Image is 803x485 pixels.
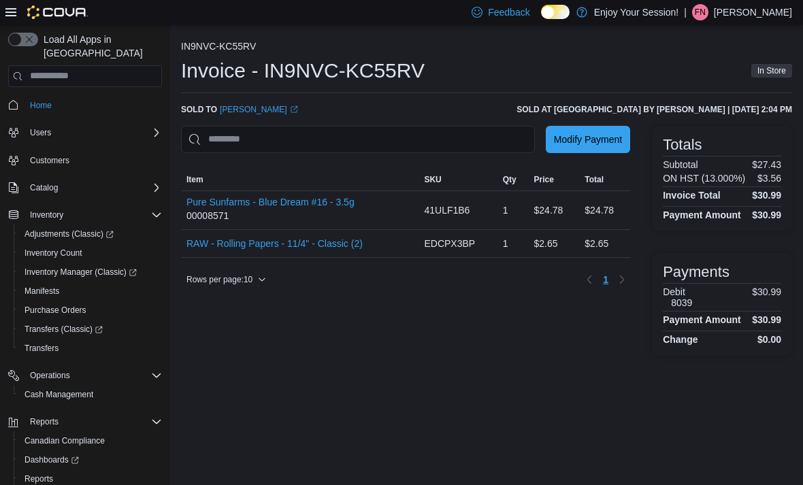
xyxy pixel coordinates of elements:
h4: $30.99 [752,210,781,220]
span: Home [24,97,162,114]
p: $3.56 [757,173,781,184]
span: Manifests [24,286,59,297]
span: Reports [30,416,59,427]
img: Cova [27,5,88,19]
button: Item [181,169,419,190]
h4: Change [663,334,698,345]
span: Inventory [24,207,162,223]
button: Cash Management [14,385,167,404]
p: Enjoy Your Session! [594,4,679,20]
button: Transfers [14,339,167,358]
button: Reports [3,412,167,431]
a: Purchase Orders [19,302,92,318]
div: 00008571 [186,197,355,224]
span: Operations [30,370,70,381]
span: Purchase Orders [24,305,86,316]
h6: Debit [663,286,692,297]
button: Purchase Orders [14,301,167,320]
ul: Pagination for table: MemoryTable from EuiInMemoryTable [597,269,614,290]
span: Modify Payment [554,133,622,146]
span: Inventory Count [24,248,82,258]
h3: Totals [663,137,702,153]
button: Modify Payment [546,126,630,153]
h4: Payment Amount [663,314,741,325]
span: 41ULF1B6 [424,202,470,218]
span: EDCPX3BP [424,235,475,252]
h1: Invoice - IN9NVC-KC55RV [181,57,425,84]
p: | [684,4,687,20]
button: Inventory [3,205,167,224]
span: Load All Apps in [GEOGRAPHIC_DATA] [38,33,162,60]
a: Canadian Compliance [19,433,110,449]
span: Feedback [488,5,529,19]
a: Inventory Manager (Classic) [14,263,167,282]
input: Dark Mode [541,5,570,19]
button: Home [3,95,167,115]
a: Adjustments (Classic) [14,224,167,244]
a: Adjustments (Classic) [19,226,119,242]
div: $2.65 [579,230,630,257]
div: 1 [497,230,529,257]
h4: $0.00 [757,334,781,345]
button: Customers [3,150,167,170]
button: RAW - Rolling Papers - 11/4" - Classic (2) [186,238,363,249]
button: Inventory [24,207,69,223]
span: Dashboards [24,454,79,465]
span: Operations [24,367,162,384]
span: Transfers [19,340,162,356]
span: Catalog [24,180,162,196]
nav: Pagination for table: MemoryTable from EuiInMemoryTable [581,269,630,290]
button: Reports [24,414,64,430]
span: Inventory [30,210,63,220]
button: Manifests [14,282,167,301]
h4: Invoice Total [663,190,721,201]
a: Home [24,97,57,114]
span: Item [186,174,203,185]
span: Canadian Compliance [19,433,162,449]
span: Qty [503,174,517,185]
button: Operations [24,367,76,384]
span: Customers [24,152,162,169]
span: Cash Management [19,386,162,403]
span: Inventory Manager (Classic) [24,267,137,278]
span: Adjustments (Classic) [19,226,162,242]
a: Dashboards [19,452,84,468]
h4: Payment Amount [663,210,741,220]
button: Next page [614,271,630,288]
h4: $30.99 [752,190,781,201]
h6: 8039 [671,297,692,308]
button: Price [529,169,580,190]
span: Users [30,127,51,138]
div: $24.78 [579,197,630,224]
a: Inventory Count [19,245,88,261]
span: Dashboards [19,452,162,468]
span: Transfers (Classic) [19,321,162,337]
button: Qty [497,169,529,190]
h6: ON HST (13.000%) [663,173,745,184]
span: Catalog [30,182,58,193]
button: Catalog [24,180,63,196]
span: Transfers [24,343,59,354]
button: Catalog [3,178,167,197]
span: Inventory Count [19,245,162,261]
a: Manifests [19,283,65,299]
span: SKU [424,174,441,185]
a: Inventory Manager (Classic) [19,264,142,280]
button: SKU [419,169,497,190]
button: Previous page [581,271,597,288]
span: Canadian Compliance [24,435,105,446]
input: This is a search bar. As you type, the results lower in the page will automatically filter. [181,126,535,153]
p: $30.99 [752,286,781,308]
span: Adjustments (Classic) [24,229,114,239]
a: Transfers (Classic) [19,321,108,337]
h6: Subtotal [663,159,698,170]
button: Page 1 of 1 [597,269,614,290]
a: Dashboards [14,450,167,469]
span: In Store [751,64,792,78]
button: Users [3,123,167,142]
a: Transfers [19,340,64,356]
p: [PERSON_NAME] [714,4,792,20]
span: Inventory Manager (Classic) [19,264,162,280]
span: Reports [24,473,53,484]
span: Total [585,174,604,185]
